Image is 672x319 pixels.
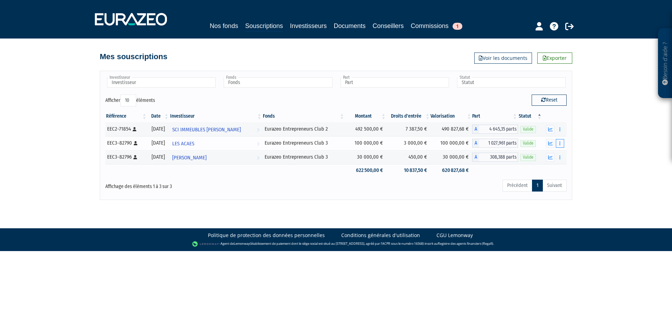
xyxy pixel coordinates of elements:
td: 490 827,68 € [430,122,472,136]
div: [DATE] [150,153,167,161]
div: A - Eurazeo Entrepreneurs Club 3 [472,139,518,148]
td: 30 000,00 € [345,150,386,164]
img: logo-lemonway.png [192,241,219,248]
span: A [472,153,479,162]
td: 100 000,00 € [430,136,472,150]
span: Valide [520,140,536,147]
h4: Mes souscriptions [100,53,167,61]
span: 1 [453,23,462,30]
div: A - Eurazeo Entrepreneurs Club 3 [472,153,518,162]
i: Voir l'investisseur [257,151,259,164]
a: 1 [532,180,543,192]
a: [PERSON_NAME] [169,150,262,164]
th: Valorisation: activer pour trier la colonne par ordre croissant [430,110,472,122]
td: 450,00 € [386,150,430,164]
a: Souscriptions [245,21,283,32]
a: SCI IMMEUBLES [PERSON_NAME] [169,122,262,136]
span: Valide [520,154,536,161]
div: EEC3-82796 [107,153,145,161]
span: 308,388 parts [479,153,518,162]
td: 620 827,68 € [430,164,472,176]
th: Montant: activer pour trier la colonne par ordre croissant [345,110,386,122]
td: 10 837,50 € [386,164,430,176]
div: EEC2-71854 [107,125,145,133]
select: Afficheréléments [120,95,136,106]
td: 492 500,00 € [345,122,386,136]
td: 3 000,00 € [386,136,430,150]
button: Reset [532,95,567,106]
i: [Français] Personne physique [133,155,137,159]
div: Eurazeo Entrepreneurs Club 3 [265,139,342,147]
i: [Français] Personne physique [133,127,136,131]
span: LES ACAES [172,137,194,150]
th: Fonds: activer pour trier la colonne par ordre croissant [262,110,345,122]
div: - Agent de (établissement de paiement dont le siège social est situé au [STREET_ADDRESS], agréé p... [7,241,665,248]
a: Nos fonds [210,21,238,31]
th: Statut : activer pour trier la colonne par ordre d&eacute;croissant [518,110,542,122]
a: Exporter [537,53,572,64]
a: Voir les documents [474,53,532,64]
div: [DATE] [150,139,167,147]
span: Valide [520,126,536,133]
span: A [472,139,479,148]
a: Registre des agents financiers (Regafi) [438,241,493,246]
p: Besoin d'aide ? [661,32,669,95]
i: Voir l'investisseur [257,137,259,150]
label: Afficher éléments [105,95,155,106]
td: 622 500,00 € [345,164,386,176]
span: SCI IMMEUBLES [PERSON_NAME] [172,123,241,136]
span: A [472,125,479,134]
td: 30 000,00 € [430,150,472,164]
div: Eurazeo Entrepreneurs Club 3 [265,153,342,161]
th: Date: activer pour trier la colonne par ordre croissant [147,110,169,122]
a: Politique de protection des données personnelles [208,232,325,239]
div: [DATE] [150,125,167,133]
span: 1 027,961 parts [479,139,518,148]
a: Investisseurs [290,21,327,31]
div: Affichage des éléments 1 à 3 sur 3 [105,179,292,190]
a: Conseillers [373,21,404,31]
span: [PERSON_NAME] [172,151,206,164]
a: Documents [334,21,366,31]
img: 1732889491-logotype_eurazeo_blanc_rvb.png [95,13,167,26]
div: EEC3-82790 [107,139,145,147]
a: Conditions générales d'utilisation [341,232,420,239]
th: Investisseur: activer pour trier la colonne par ordre croissant [169,110,262,122]
div: Eurazeo Entrepreneurs Club 2 [265,125,342,133]
a: LES ACAES [169,136,262,150]
a: Commissions1 [411,21,462,31]
a: CGU Lemonway [436,232,473,239]
th: Droits d'entrée: activer pour trier la colonne par ordre croissant [386,110,430,122]
th: Part: activer pour trier la colonne par ordre croissant [472,110,518,122]
td: 7 387,50 € [386,122,430,136]
div: A - Eurazeo Entrepreneurs Club 2 [472,125,518,134]
i: Voir l'investisseur [257,123,259,136]
span: 4 645,35 parts [479,125,518,134]
i: [Français] Personne physique [134,141,138,145]
a: Lemonway [234,241,250,246]
th: Référence : activer pour trier la colonne par ordre croissant [105,110,147,122]
td: 100 000,00 € [345,136,386,150]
